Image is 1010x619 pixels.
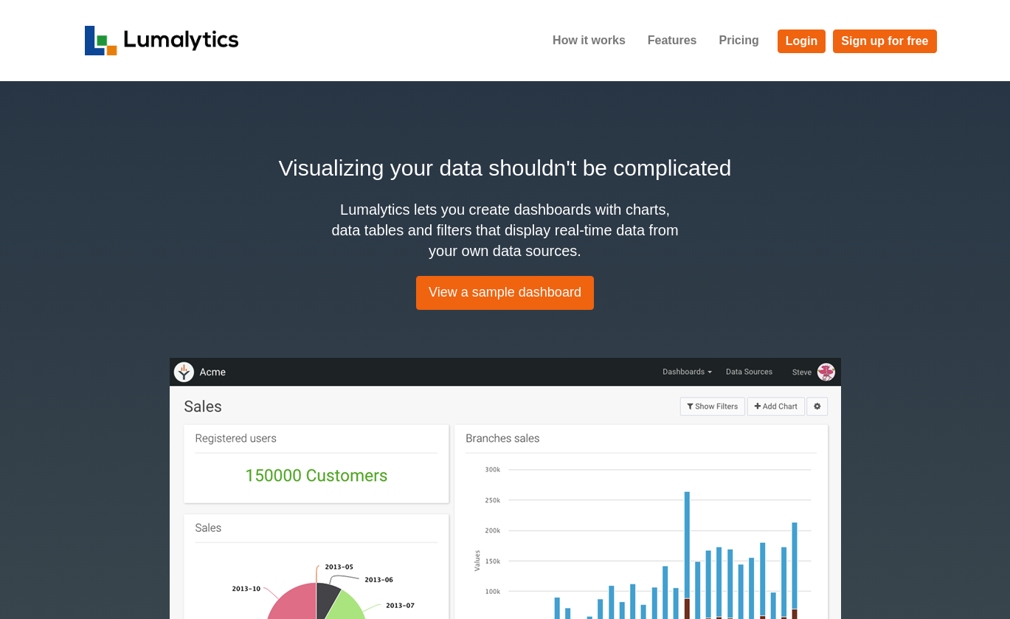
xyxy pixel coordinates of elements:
a: Sign up for free [833,30,936,53]
a: View a sample dashboard [416,276,594,310]
a: Login [778,30,826,53]
a: Features [637,22,708,59]
img: logo_v2-f34f87db3d4d9f5311d6c47995059ad6168825a3e1eb260e01c8041e89355404.png [85,26,239,55]
a: How it works [542,22,637,59]
h4: Lumalytics lets you create dashboards with charts, data tables and filters that display real-time... [328,199,682,261]
a: Pricing [708,22,769,59]
h2: Visualizing your data shouldn't be complicated [85,151,926,184]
